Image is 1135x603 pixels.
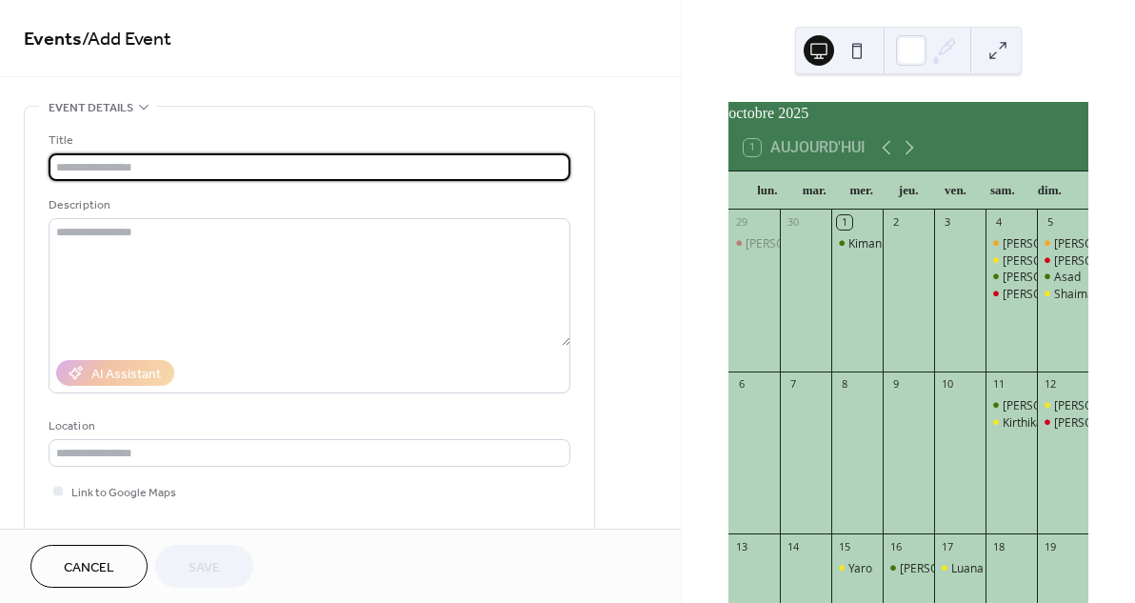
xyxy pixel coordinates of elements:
div: Luana [951,560,984,576]
div: Asad [1037,269,1088,285]
div: Daniela [1037,414,1088,431]
div: Miriam T1 [1037,235,1088,251]
div: sam. [979,171,1025,210]
div: Kimani [848,235,885,251]
div: Title [49,131,567,151]
div: 7 [786,377,800,392]
div: Enzo [728,235,780,251]
div: Asad [1054,269,1081,285]
div: Björn [1037,397,1088,413]
div: 1 [837,215,851,230]
div: Elijah + Keziah T1 [986,235,1037,251]
div: [PERSON_NAME] [900,560,989,576]
span: Cancel [64,558,114,578]
div: [PERSON_NAME] [1003,286,1092,302]
div: Description [49,195,567,215]
div: Cristina [986,397,1037,413]
div: [PERSON_NAME] [1003,397,1092,413]
div: Location [49,416,567,436]
div: Denis [986,286,1037,302]
div: 6 [734,377,748,392]
div: Kimani [831,235,883,251]
div: Yaro [831,560,883,576]
div: Yaro [848,560,872,576]
div: [PERSON_NAME] [1003,252,1092,269]
div: 3 [940,215,954,230]
div: [PERSON_NAME] [746,235,835,251]
div: mer. [838,171,885,210]
div: Adrian [986,252,1037,269]
div: octobre 2025 [728,102,1088,125]
div: [PERSON_NAME] [1003,269,1092,285]
div: 9 [888,377,903,392]
div: 19 [1043,539,1057,553]
div: Aissatou [1037,252,1088,269]
div: Kirthika [1003,414,1043,431]
div: 8 [837,377,851,392]
div: 15 [837,539,851,553]
div: Shaima [1037,286,1088,302]
div: dim. [1026,171,1073,210]
div: 18 [991,539,1006,553]
div: 16 [888,539,903,553]
div: 4 [991,215,1006,230]
div: Shaima [1054,286,1094,302]
div: 2 [888,215,903,230]
div: 13 [734,539,748,553]
div: 5 [1043,215,1057,230]
div: Event color [49,524,191,544]
div: Kirthika [986,414,1037,431]
span: / Add Event [82,21,171,58]
div: 29 [734,215,748,230]
a: Events [24,21,82,58]
div: David [986,269,1037,285]
span: Link to Google Maps [71,483,176,503]
div: Edoardo [883,560,934,576]
div: 30 [786,215,800,230]
div: ven. [932,171,979,210]
div: 17 [940,539,954,553]
button: Cancel [30,545,148,588]
div: 11 [991,377,1006,392]
div: jeu. [885,171,931,210]
div: Luana [934,560,986,576]
div: 12 [1043,377,1057,392]
div: 10 [940,377,954,392]
span: Event details [49,98,133,118]
div: 14 [786,539,800,553]
div: lun. [744,171,790,210]
div: mar. [791,171,838,210]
